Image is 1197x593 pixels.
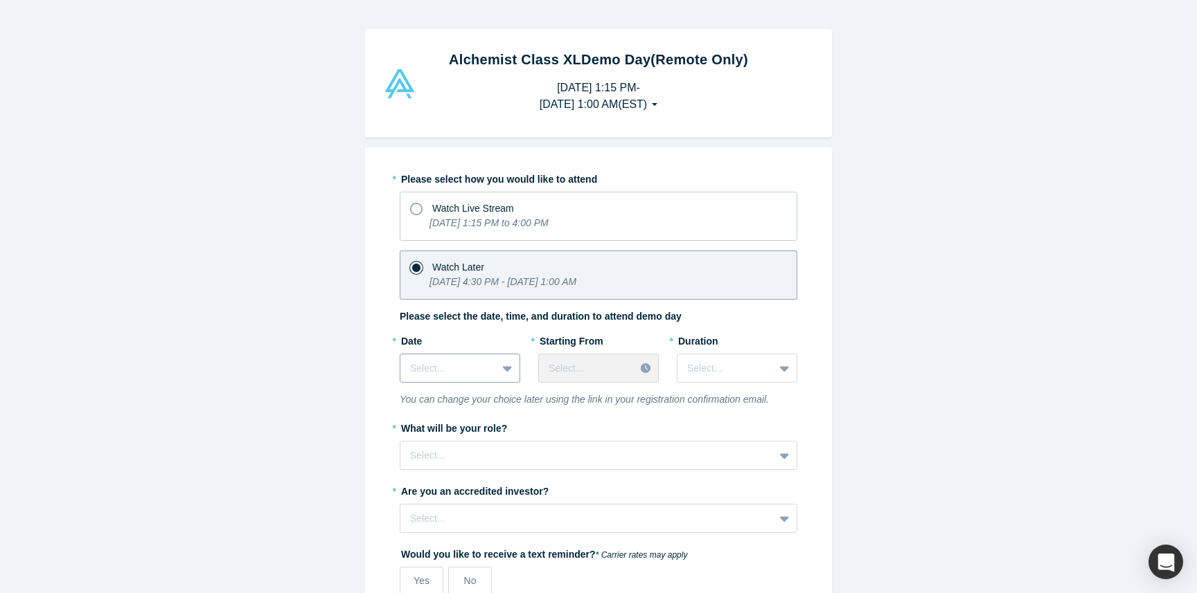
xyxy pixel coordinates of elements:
button: [DATE] 1:15 PM-[DATE] 1:00 AM(EST) [525,75,672,118]
span: Watch Later [432,262,484,273]
label: Would you like to receive a text reminder? [400,542,797,562]
label: Please select how you would like to attend [400,167,797,187]
i: [DATE] 4:30 PM - [DATE] 1:00 AM [429,276,576,287]
span: Yes [414,575,429,586]
label: Starting From [538,329,603,349]
label: What will be your role? [400,417,797,436]
label: Are you an accredited investor? [400,480,797,499]
label: Please select the date, time, and duration to attend demo day [400,309,682,324]
i: [DATE] 1:15 PM to 4:00 PM [429,217,549,228]
img: Alchemist Vault Logo [383,69,416,98]
strong: Alchemist Class XL Demo Day (Remote Only) [449,52,748,67]
label: Duration [677,329,797,349]
label: Date [400,329,520,349]
span: No [464,575,477,586]
em: * Carrier rates may apply [596,550,688,560]
div: Select... [410,511,764,526]
span: Watch Live Stream [432,203,514,214]
i: You can change your choice later using the link in your registration confirmation email. [400,394,769,405]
